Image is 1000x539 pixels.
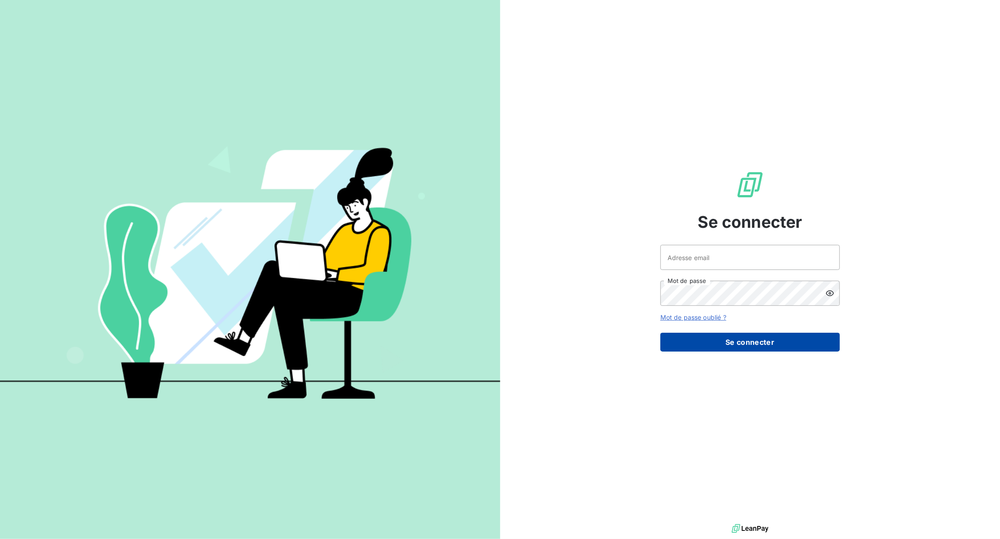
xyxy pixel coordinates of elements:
[698,210,803,234] span: Se connecter
[660,313,726,321] a: Mot de passe oublié ?
[736,170,764,199] img: Logo LeanPay
[732,522,769,535] img: logo
[660,245,840,270] input: placeholder
[660,333,840,352] button: Se connecter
